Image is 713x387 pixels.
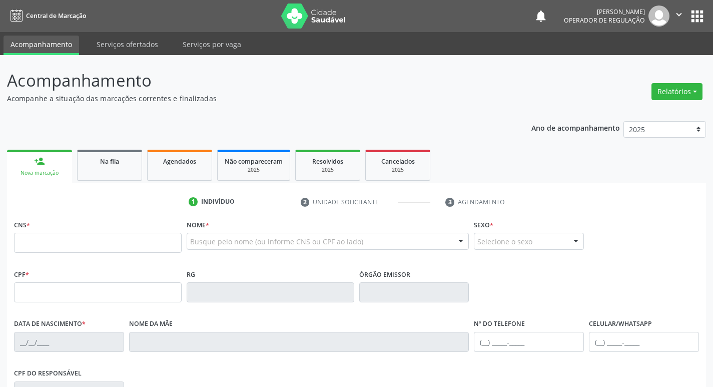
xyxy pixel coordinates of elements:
div: Nova marcação [14,169,65,177]
label: CPF do responsável [14,366,82,381]
label: Nome da mãe [129,316,173,332]
label: Data de nascimento [14,316,86,332]
button: apps [688,8,706,25]
div: 2025 [303,166,353,174]
a: Serviços por vaga [176,36,248,53]
label: CPF [14,267,29,282]
label: Órgão emissor [359,267,410,282]
span: Operador de regulação [564,16,645,25]
a: Acompanhamento [4,36,79,55]
span: Central de Marcação [26,12,86,20]
div: person_add [34,156,45,167]
i:  [673,9,684,20]
button: Relatórios [651,83,702,100]
span: Resolvidos [312,157,343,166]
div: Indivíduo [201,197,235,206]
div: 2025 [225,166,283,174]
span: Selecione o sexo [477,236,532,247]
label: Nome [187,217,209,233]
input: __/__/____ [14,332,124,352]
span: Na fila [100,157,119,166]
label: RG [187,267,195,282]
p: Ano de acompanhamento [531,121,620,134]
a: Central de Marcação [7,8,86,24]
span: Busque pelo nome (ou informe CNS ou CPF ao lado) [190,236,363,247]
label: Celular/WhatsApp [589,316,652,332]
div: [PERSON_NAME] [564,8,645,16]
input: (__) _____-_____ [474,332,584,352]
img: img [648,6,669,27]
button:  [669,6,688,27]
p: Acompanhe a situação das marcações correntes e finalizadas [7,93,496,104]
div: 1 [189,197,198,206]
label: Nº do Telefone [474,316,525,332]
input: (__) _____-_____ [589,332,699,352]
p: Acompanhamento [7,68,496,93]
div: 2025 [373,166,423,174]
label: Sexo [474,217,493,233]
span: Cancelados [381,157,415,166]
span: Agendados [163,157,196,166]
button: notifications [534,9,548,23]
span: Não compareceram [225,157,283,166]
label: CNS [14,217,30,233]
a: Serviços ofertados [90,36,165,53]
